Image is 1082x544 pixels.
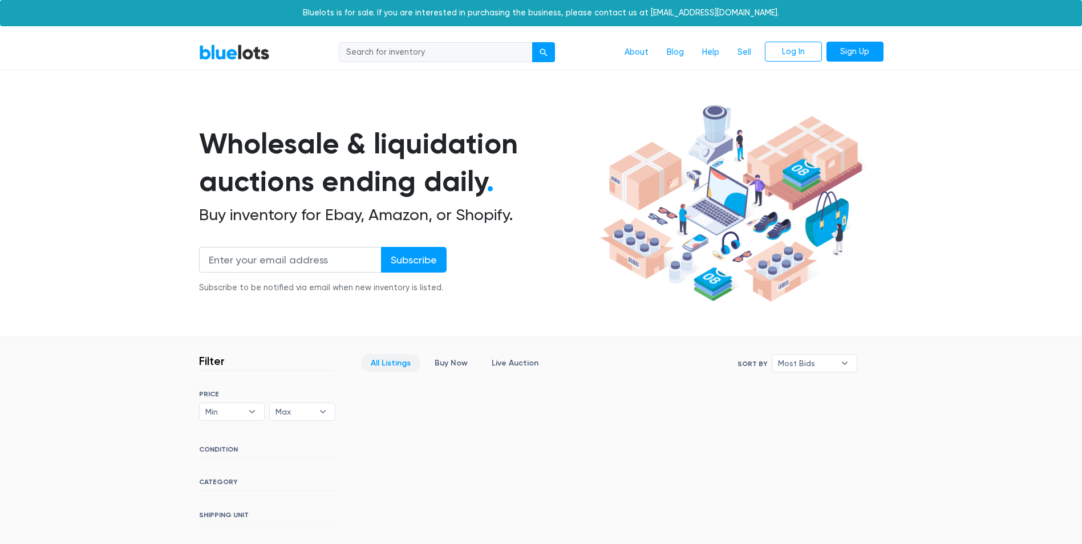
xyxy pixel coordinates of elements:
[482,354,548,372] a: Live Auction
[199,390,335,398] h6: PRICE
[615,42,658,63] a: About
[658,42,693,63] a: Blog
[487,164,494,198] span: .
[240,403,264,420] b: ▾
[778,355,835,372] span: Most Bids
[833,355,857,372] b: ▾
[199,247,382,273] input: Enter your email address
[199,205,596,225] h2: Buy inventory for Ebay, Amazon, or Shopify.
[381,247,447,273] input: Subscribe
[826,42,884,62] a: Sign Up
[737,359,767,369] label: Sort By
[765,42,822,62] a: Log In
[199,282,447,294] div: Subscribe to be notified via email when new inventory is listed.
[275,403,313,420] span: Max
[199,478,335,490] h6: CATEGORY
[205,403,243,420] span: Min
[361,354,420,372] a: All Listings
[199,511,335,523] h6: SHIPPING UNIT
[596,100,866,307] img: hero-ee84e7d0318cb26816c560f6b4441b76977f77a177738b4e94f68c95b2b83dbb.png
[728,42,760,63] a: Sell
[199,44,270,60] a: BlueLots
[311,403,335,420] b: ▾
[199,445,335,458] h6: CONDITION
[693,42,728,63] a: Help
[425,354,477,372] a: Buy Now
[339,42,533,63] input: Search for inventory
[199,125,596,201] h1: Wholesale & liquidation auctions ending daily
[199,354,225,368] h3: Filter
